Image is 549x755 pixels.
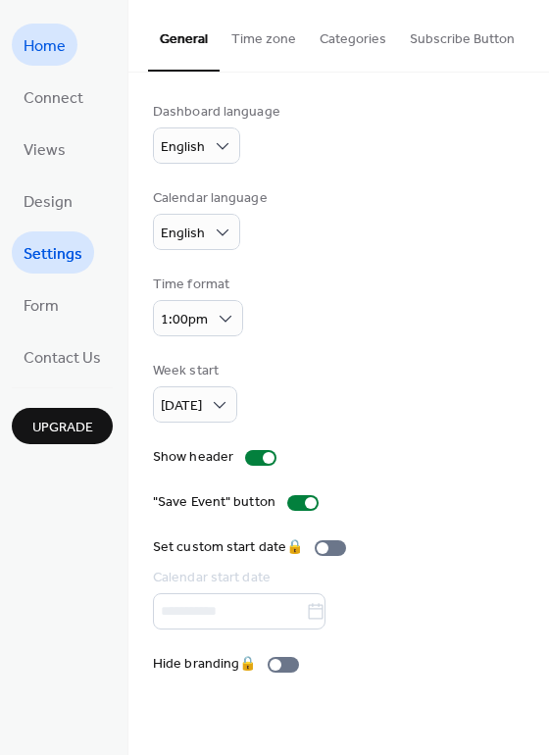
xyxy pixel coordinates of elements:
span: 1:00pm [161,307,208,333]
a: Home [12,24,77,66]
span: Design [24,187,73,218]
a: Form [12,283,71,326]
span: Home [24,31,66,62]
span: Contact Us [24,343,101,374]
div: Time format [153,275,239,295]
span: Connect [24,83,83,114]
span: English [161,134,205,161]
button: Upgrade [12,408,113,444]
span: Form [24,291,59,322]
span: Upgrade [32,418,93,438]
span: Settings [24,239,82,270]
div: Week start [153,361,233,381]
a: Settings [12,231,94,274]
span: [DATE] [161,393,202,420]
span: Views [24,135,66,166]
span: English [161,221,205,247]
div: Calendar language [153,188,268,209]
a: Contact Us [12,335,113,377]
div: "Save Event" button [153,492,275,513]
a: Design [12,179,84,222]
div: Dashboard language [153,102,280,123]
a: Connect [12,75,95,118]
div: Show header [153,447,233,468]
a: Views [12,127,77,170]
